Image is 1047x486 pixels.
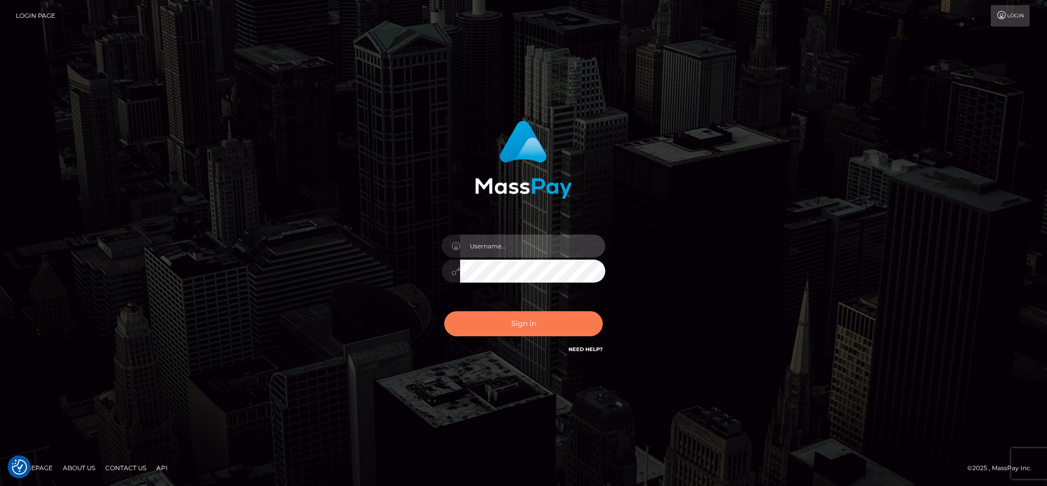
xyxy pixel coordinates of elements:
a: Contact Us [101,460,150,476]
a: API [152,460,172,476]
a: Login [991,5,1030,27]
a: About Us [59,460,99,476]
a: Login Page [16,5,55,27]
div: © 2025 , MassPay Inc. [967,462,1039,474]
a: Homepage [11,460,57,476]
a: Need Help? [568,346,603,353]
img: MassPay Login [475,121,572,199]
button: Consent Preferences [12,459,27,475]
input: Username... [460,235,605,258]
button: Sign in [444,311,603,336]
img: Revisit consent button [12,459,27,475]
